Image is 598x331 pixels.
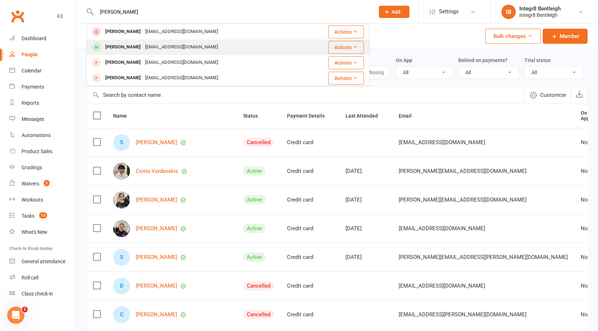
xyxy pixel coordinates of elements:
a: Reports [9,95,76,111]
a: What's New [9,224,76,240]
img: Dimitra [113,220,130,237]
button: Name [113,112,135,120]
div: Cancelled [243,281,274,290]
div: [DATE] [346,197,386,203]
div: Credit card [287,254,333,260]
button: Customize [525,86,571,104]
a: Costa Vardavakis [136,168,178,174]
span: [PERSON_NAME][EMAIL_ADDRESS][DOMAIN_NAME] [399,164,527,178]
div: Waivers [22,181,39,186]
span: [EMAIL_ADDRESS][DOMAIN_NAME] [399,136,485,149]
div: [DATE] [346,254,386,260]
div: Payments [22,84,44,90]
div: No [581,197,590,203]
a: Clubworx [9,7,27,25]
span: [EMAIL_ADDRESS][PERSON_NAME][DOMAIN_NAME] [399,308,527,321]
a: Payments [9,79,76,95]
button: Actions [328,25,364,38]
div: [DATE] [346,226,386,232]
div: Gradings [22,165,42,170]
div: Credit card [287,197,333,203]
div: People [22,52,38,57]
div: [PERSON_NAME] [103,27,143,37]
span: 2 [22,307,28,312]
button: Email [399,112,419,120]
div: [EMAIL_ADDRESS][DOMAIN_NAME] [143,27,220,37]
button: Last Attended [346,112,386,120]
span: Last Attended [346,113,386,119]
button: Add [379,6,409,18]
a: Product Sales [9,143,76,160]
div: Credit card [287,168,333,174]
div: [EMAIL_ADDRESS][DOMAIN_NAME] [143,42,220,52]
div: Integr8 Bentleigh [519,12,561,18]
label: Behind on payments? [458,57,507,63]
button: Status [243,112,266,120]
div: Workouts [22,197,43,203]
a: Class kiosk mode [9,286,76,302]
div: Carl [113,306,130,323]
span: [EMAIL_ADDRESS][DOMAIN_NAME] [399,222,485,235]
div: Active [243,252,265,262]
div: Credit card [287,312,333,318]
div: Sam [113,249,130,266]
span: Email [399,113,419,119]
div: Cancelled [243,138,274,147]
a: [PERSON_NAME] [136,283,177,289]
a: General attendance kiosk mode [9,254,76,270]
input: Search... [94,7,370,17]
div: [EMAIL_ADDRESS][DOMAIN_NAME] [143,73,220,83]
div: [PERSON_NAME] [103,42,143,52]
a: Calendar [9,63,76,79]
a: People [9,47,76,63]
div: What's New [22,229,47,235]
div: No [581,140,590,146]
span: Status [243,113,266,119]
label: Trial status [524,57,551,63]
label: On App [396,57,412,63]
input: Search by contact name [87,86,525,104]
a: Gradings [9,160,76,176]
div: Suvo [113,134,130,151]
span: 2 [44,180,50,186]
div: No [581,226,590,232]
div: [EMAIL_ADDRESS][DOMAIN_NAME] [143,57,220,68]
button: Actions [328,72,364,85]
span: Settings [439,4,459,20]
div: No [581,254,590,260]
div: Class check-in [22,291,53,297]
span: Customize [540,91,566,99]
th: On App [574,104,596,128]
a: Roll call [9,270,76,286]
a: Workouts [9,192,76,208]
div: Dean [113,278,130,294]
a: Dashboard [9,30,76,47]
div: Calendar [22,68,42,74]
div: Automations [22,132,51,138]
div: Credit card [287,140,333,146]
button: Actions [328,56,364,69]
span: Payment Details [287,113,333,119]
div: No [581,312,590,318]
div: [PERSON_NAME] [103,73,143,83]
div: No [581,283,590,289]
div: Messages [22,116,44,122]
a: Messages [9,111,76,127]
div: Product Sales [22,148,52,154]
a: Waivers 2 [9,176,76,192]
div: Roll call [22,275,38,280]
div: Active [243,166,265,176]
a: [PERSON_NAME] [136,312,177,318]
img: Costa [113,163,130,180]
a: Member [543,29,588,44]
button: Bulk changes [485,29,541,44]
button: Payment Details [287,112,333,120]
button: Missing [361,66,390,79]
div: Active [243,195,265,204]
div: [DATE] [346,168,386,174]
span: 13 [39,212,47,218]
div: Credit card [287,226,333,232]
div: IB [501,5,516,19]
span: Name [113,113,135,119]
iframe: Intercom live chat [7,307,24,324]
